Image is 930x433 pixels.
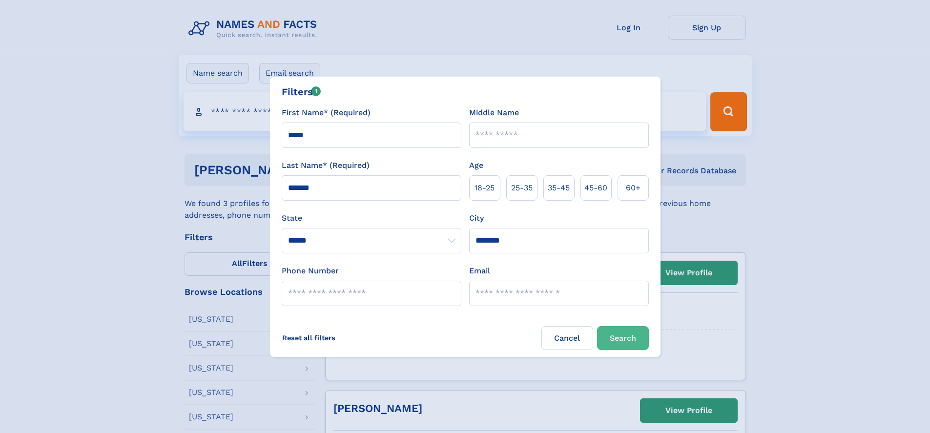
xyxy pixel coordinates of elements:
[282,84,321,99] div: Filters
[475,182,495,194] span: 18‑25
[469,265,490,277] label: Email
[584,182,607,194] span: 45‑60
[282,107,371,119] label: First Name* (Required)
[541,326,593,350] label: Cancel
[282,160,370,171] label: Last Name* (Required)
[469,212,484,224] label: City
[511,182,533,194] span: 25‑35
[282,265,339,277] label: Phone Number
[469,107,519,119] label: Middle Name
[469,160,483,171] label: Age
[276,326,342,350] label: Reset all filters
[282,212,461,224] label: State
[597,326,649,350] button: Search
[548,182,570,194] span: 35‑45
[626,182,641,194] span: 60+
